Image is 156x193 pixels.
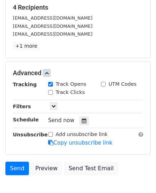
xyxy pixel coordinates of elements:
[13,42,40,51] a: +1 more
[13,69,143,77] h5: Advanced
[56,89,85,96] label: Track Clicks
[13,117,39,122] strong: Schedule
[13,104,31,109] strong: Filters
[31,162,62,175] a: Preview
[120,159,156,193] div: Widget de chat
[109,80,136,88] label: UTM Codes
[13,31,92,37] small: [EMAIL_ADDRESS][DOMAIN_NAME]
[13,24,92,29] small: [EMAIL_ADDRESS][DOMAIN_NAME]
[5,162,29,175] a: Send
[56,80,86,88] label: Track Opens
[13,15,92,21] small: [EMAIL_ADDRESS][DOMAIN_NAME]
[64,162,118,175] a: Send Test Email
[48,117,75,124] span: Send now
[56,131,108,138] label: Add unsubscribe link
[13,82,37,87] strong: Tracking
[48,140,112,146] a: Copy unsubscribe link
[120,159,156,193] iframe: Chat Widget
[13,4,143,11] h5: 4 Recipients
[13,132,48,137] strong: Unsubscribe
